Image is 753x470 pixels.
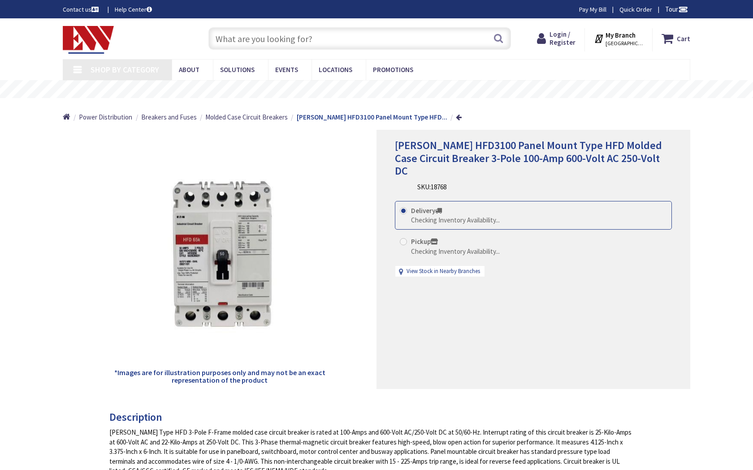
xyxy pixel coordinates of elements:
[208,27,511,50] input: What are you looking for?
[665,5,688,13] span: Tour
[411,237,438,246] strong: Pickup
[303,85,467,94] rs-layer: Free Same Day Pickup at 19 Locations
[275,65,298,74] span: Events
[113,369,326,385] h5: *Images are for illustration purposes only and may not be an exact representation of the product
[141,112,197,122] a: Breakers and Fuses
[411,215,500,225] div: Checking Inventory Availability...
[579,5,606,14] a: Pay My Bill
[115,5,152,14] a: Help Center
[550,30,576,47] span: Login / Register
[205,113,288,121] span: Molded Case Circuit Breakers
[677,30,690,47] strong: Cart
[79,113,132,121] span: Power Distribution
[606,40,644,47] span: [GEOGRAPHIC_DATA], [GEOGRAPHIC_DATA]
[411,206,442,215] strong: Delivery
[109,411,637,423] h3: Description
[297,113,447,121] strong: [PERSON_NAME] HFD3100 Panel Mount Type HFD...
[411,247,500,256] div: Checking Inventory Availability...
[431,183,446,191] span: 18768
[373,65,413,74] span: Promotions
[319,65,352,74] span: Locations
[79,112,132,122] a: Power Distribution
[205,112,288,122] a: Molded Case Circuit Breakers
[619,5,652,14] a: Quick Order
[417,182,446,192] div: SKU:
[91,64,159,75] span: Shop By Category
[179,65,199,74] span: About
[395,138,662,178] span: [PERSON_NAME] HFD3100 Panel Mount Type HFD Molded Case Circuit Breaker 3-Pole 100-Amp 600-Volt AC...
[63,26,114,54] img: Electrical Wholesalers, Inc.
[537,30,576,47] a: Login / Register
[407,267,480,276] a: View Stock in Nearby Branches
[63,5,100,14] a: Contact us
[606,31,636,39] strong: My Branch
[141,113,197,121] span: Breakers and Fuses
[662,30,690,47] a: Cart
[594,30,644,47] div: My Branch [GEOGRAPHIC_DATA], [GEOGRAPHIC_DATA]
[220,65,255,74] span: Solutions
[113,149,326,362] img: Eaton HFD3100 Panel Mount Type HFD Molded Case Circuit Breaker 3-Pole 100-Amp 600-Volt AC 250-Vol...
